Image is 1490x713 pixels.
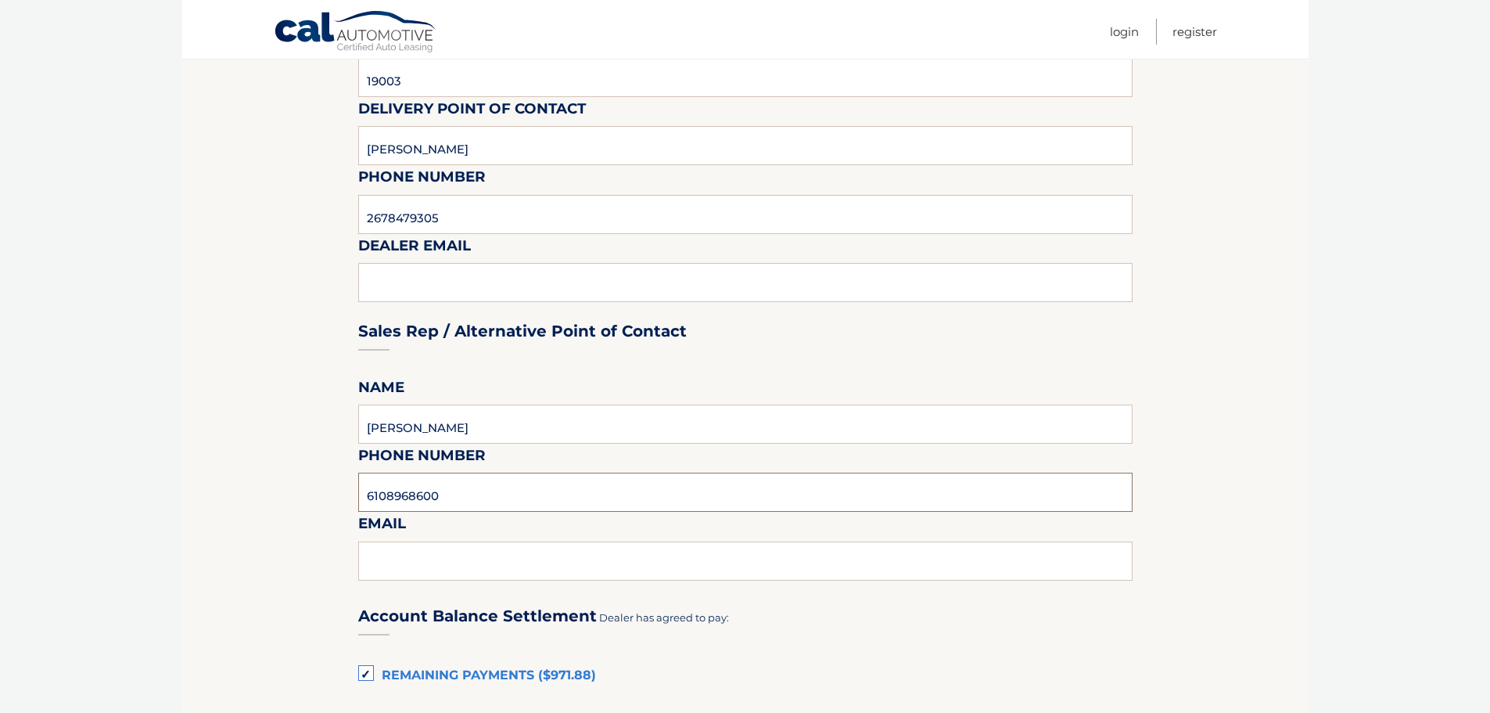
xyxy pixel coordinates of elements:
label: Remaining Payments ($971.88) [358,661,1133,692]
h3: Account Balance Settlement [358,607,597,626]
label: Dealer Email [358,234,471,263]
label: Name [358,376,404,405]
label: Email [358,512,406,541]
span: Dealer has agreed to pay: [599,611,729,624]
label: Delivery Point of Contact [358,97,586,126]
label: Phone Number [358,444,486,473]
a: Login [1110,19,1139,45]
a: Register [1172,19,1217,45]
label: Phone Number [358,165,486,194]
a: Cal Automotive [274,10,438,56]
h3: Sales Rep / Alternative Point of Contact [358,322,687,341]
